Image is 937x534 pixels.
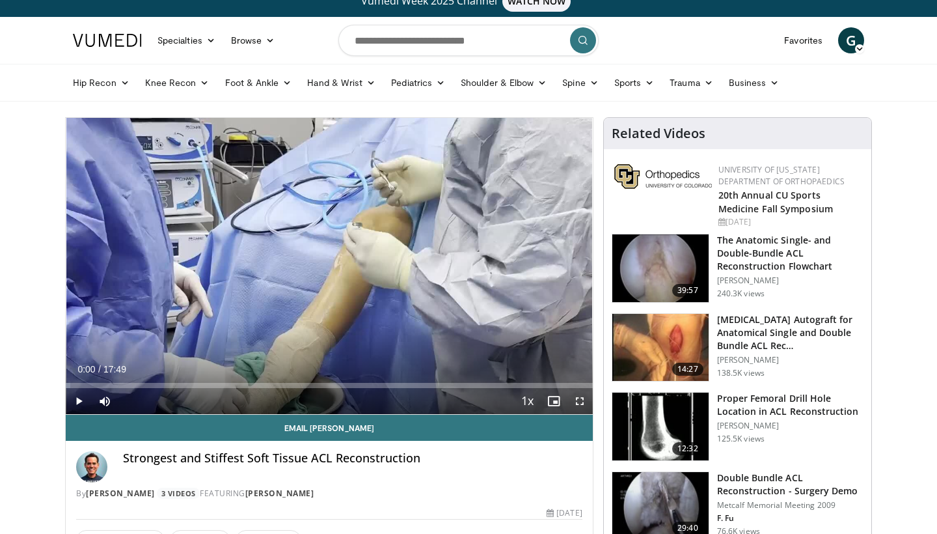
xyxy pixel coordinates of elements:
[103,364,126,374] span: 17:49
[606,70,662,96] a: Sports
[383,70,453,96] a: Pediatrics
[614,164,712,189] img: 355603a8-37da-49b6-856f-e00d7e9307d3.png.150x105_q85_autocrop_double_scale_upscale_version-0.2.png
[612,234,863,303] a: 39:57 The Anatomic Single- and Double-Bundle ACL Reconstruction Flowchart [PERSON_NAME] 240.3K views
[672,284,703,297] span: 39:57
[76,488,582,499] div: By FEATURING
[717,392,863,418] h3: Proper Femoral Drill Hole Location in ACL Reconstruction
[66,415,593,441] a: Email [PERSON_NAME]
[612,313,863,382] a: 14:27 [MEDICAL_DATA] Autograft for Anatomical Single and Double Bundle ACL Rec… [PERSON_NAME] 138...
[567,388,593,414] button: Fullscreen
[299,70,383,96] a: Hand & Wrist
[717,355,863,365] p: [PERSON_NAME]
[717,421,863,431] p: [PERSON_NAME]
[338,25,599,56] input: Search topics, interventions
[66,388,92,414] button: Play
[223,27,283,53] a: Browse
[137,70,217,96] a: Knee Recon
[717,313,863,352] h3: [MEDICAL_DATA] Autograft for Anatomical Single and Double Bundle ACL Rec…
[453,70,554,96] a: Shoulder & Elbow
[717,368,765,378] p: 138.5K views
[217,70,300,96] a: Foot & Ankle
[612,314,709,382] img: 281064_0003_1.png.150x105_q85_crop-smart_upscale.jpg
[838,27,864,53] a: G
[717,434,765,444] p: 125.5K views
[76,451,107,483] img: Avatar
[554,70,606,96] a: Spine
[717,234,863,273] h3: The Anatomic Single- and Double-Bundle ACL Reconstruction Flowchart
[717,513,863,524] p: F. Fu
[717,275,863,286] p: [PERSON_NAME]
[73,34,142,47] img: VuMedi Logo
[717,471,863,498] h3: Double Bundle ACL Reconstruction - Surgery Demo
[245,488,314,499] a: [PERSON_NAME]
[672,363,703,376] span: 14:27
[672,442,703,455] span: 12:32
[77,364,95,374] span: 0:00
[98,364,101,374] span: /
[92,388,118,414] button: Mute
[612,126,705,141] h4: Related Videos
[157,488,200,499] a: 3 Videos
[612,234,709,302] img: Fu_0_3.png.150x105_q85_crop-smart_upscale.jpg
[718,216,861,228] div: [DATE]
[612,393,709,460] img: Title_01_100001165_3.jpg.150x105_q85_crop-smart_upscale.jpg
[65,70,137,96] a: Hip Recon
[150,27,223,53] a: Specialties
[721,70,787,96] a: Business
[547,507,582,519] div: [DATE]
[718,164,845,187] a: University of [US_STATE] Department of Orthopaedics
[66,118,593,415] video-js: Video Player
[66,383,593,388] div: Progress Bar
[717,500,863,511] p: Metcalf Memorial Meeting 2009
[718,189,833,215] a: 20th Annual CU Sports Medicine Fall Symposium
[86,488,155,499] a: [PERSON_NAME]
[776,27,830,53] a: Favorites
[123,451,582,466] h4: Strongest and Stiffest Soft Tissue ACL Reconstruction
[541,388,567,414] button: Enable picture-in-picture mode
[662,70,721,96] a: Trauma
[612,392,863,461] a: 12:32 Proper Femoral Drill Hole Location in ACL Reconstruction [PERSON_NAME] 125.5K views
[515,388,541,414] button: Playback Rate
[717,288,765,299] p: 240.3K views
